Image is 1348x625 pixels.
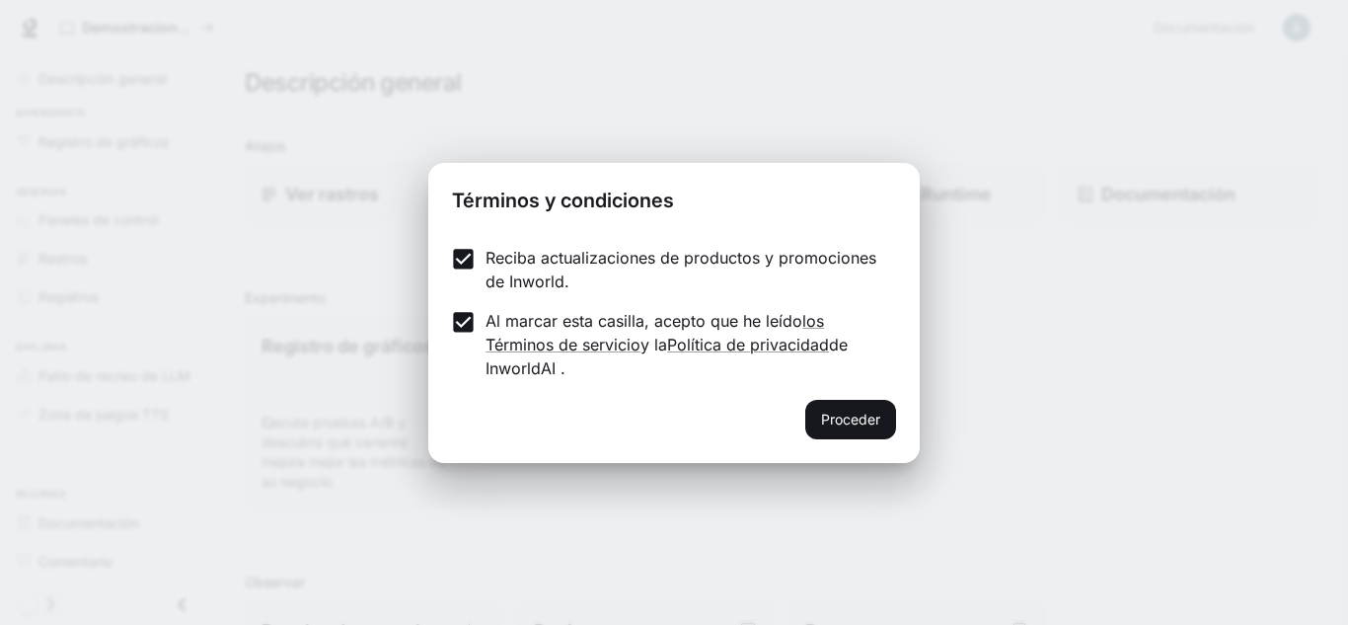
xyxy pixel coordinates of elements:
[486,311,802,331] font: Al marcar esta casilla, acepto que he leído
[821,411,880,428] font: Proceder
[486,248,876,291] font: Reciba actualizaciones de productos y promociones de Inworld.
[805,400,896,439] button: Proceder
[667,335,829,354] a: Política de privacidad
[486,311,824,354] a: los Términos de servicio
[452,189,674,212] font: Términos y condiciones
[486,335,848,378] font: de InworldAI .
[640,335,667,354] font: y la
